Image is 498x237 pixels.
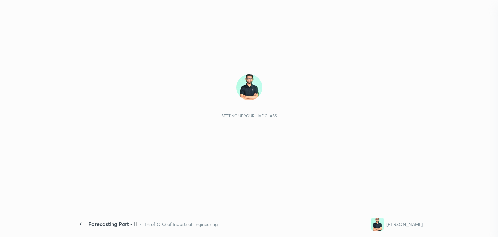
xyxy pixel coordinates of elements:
div: • [140,221,142,228]
img: 963340471ff5441e8619d0a0448153d9.jpg [236,74,262,100]
div: [PERSON_NAME] [386,221,423,228]
div: L6 of CTQ of Industrial Engineering [145,221,218,228]
div: Setting up your live class [221,113,277,118]
img: 963340471ff5441e8619d0a0448153d9.jpg [371,218,384,231]
div: Forecasting Part - II [89,220,137,228]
